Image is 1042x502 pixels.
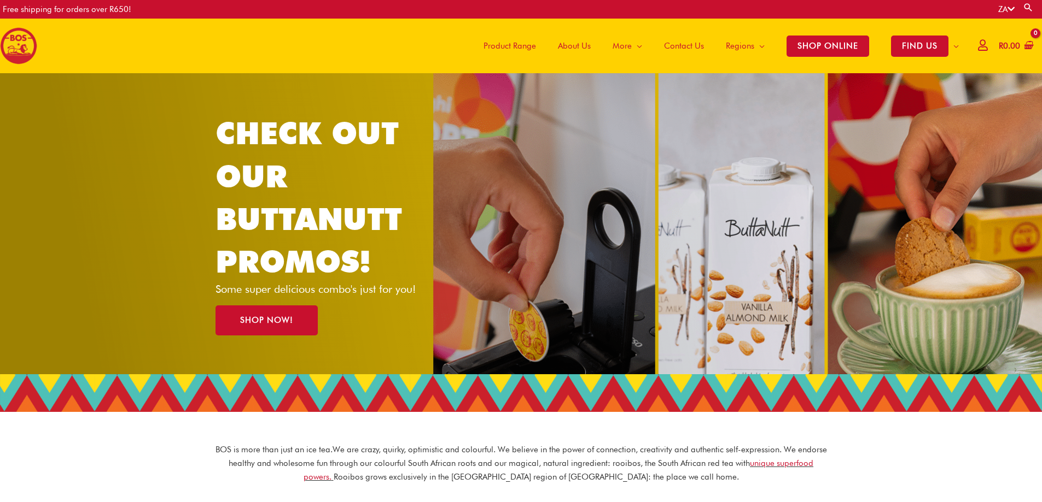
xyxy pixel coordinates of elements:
[484,29,536,62] span: Product Range
[999,41,1003,51] span: R
[602,19,653,73] a: More
[304,458,814,482] a: unique superfood powers.
[664,29,704,62] span: Contact Us
[787,36,869,57] span: SHOP ONLINE
[776,19,880,73] a: SHOP ONLINE
[558,29,591,62] span: About Us
[464,19,970,73] nav: Site Navigation
[653,19,715,73] a: Contact Us
[715,19,776,73] a: Regions
[216,115,402,280] a: CHECK OUT OUR BUTTANUTT PROMOS!
[613,29,632,62] span: More
[891,36,948,57] span: FIND US
[240,316,293,324] span: SHOP NOW!
[726,29,754,62] span: Regions
[473,19,547,73] a: Product Range
[547,19,602,73] a: About Us
[998,4,1015,14] a: ZA
[997,34,1034,58] a: View Shopping Cart, empty
[215,443,828,483] p: BOS is more than just an ice tea. We are crazy, quirky, optimistic and colourful. We believe in t...
[1023,2,1034,13] a: Search button
[216,284,435,294] p: Some super delicious combo's just for you!
[999,41,1020,51] bdi: 0.00
[216,305,318,335] a: SHOP NOW!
